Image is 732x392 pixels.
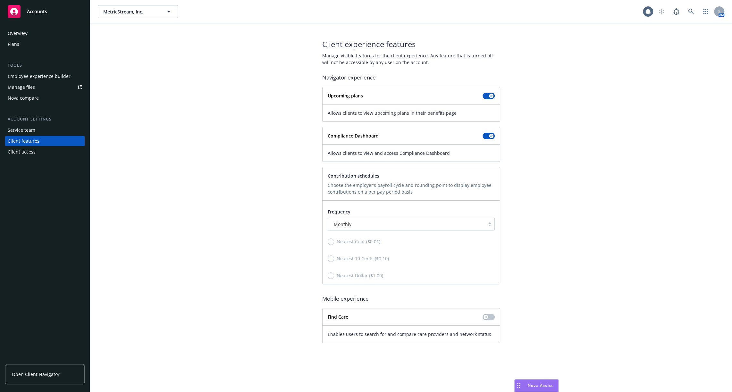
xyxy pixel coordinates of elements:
span: Accounts [27,9,47,14]
button: Nova Assist [514,379,559,392]
input: Nearest Cent ($0.01) [328,238,334,245]
div: Client features [8,136,39,146]
div: Manage files [8,82,35,92]
a: Plans [5,39,85,49]
a: Employee experience builder [5,71,85,81]
div: Plans [8,39,19,49]
span: Mobile experience [322,295,500,303]
a: Search [685,5,697,18]
span: Nearest Cent ($0.01) [337,238,380,245]
p: Frequency [328,208,495,215]
div: Employee experience builder [8,71,71,81]
div: Tools [5,62,85,69]
a: Accounts [5,3,85,21]
div: Drag to move [515,379,523,392]
a: Overview [5,28,85,38]
p: Choose the employer’s payroll cycle and rounding point to display employee contributions on a per... [328,182,495,195]
button: MetricStream, Inc. [98,5,178,18]
strong: Upcoming plans [328,93,363,99]
div: Service team [8,125,35,135]
p: Contribution schedules [328,172,495,179]
strong: Compliance Dashboard [328,133,379,139]
span: MetricStream, Inc. [103,8,159,15]
div: Overview [8,28,28,38]
span: Nearest Dollar ($1.00) [337,272,383,279]
a: Start snowing [655,5,668,18]
span: Allows clients to view and access Compliance Dashboard [328,150,495,156]
div: Nova compare [8,93,39,103]
a: Manage files [5,82,85,92]
span: Monthly [334,221,351,228]
input: Nearest 10 Cents ($0.10) [328,255,334,262]
span: Client experience features [322,39,500,50]
span: Monthly [331,221,482,228]
div: Client access [8,147,36,157]
a: Switch app [699,5,712,18]
span: Allows clients to view upcoming plans in their benefits page [328,110,495,116]
a: Client access [5,147,85,157]
span: Enables users to search for and compare care providers and network status [328,331,495,338]
a: Nova compare [5,93,85,103]
a: Report a Bug [670,5,683,18]
div: Account settings [5,116,85,122]
span: Nearest 10 Cents ($0.10) [337,255,389,262]
a: Client features [5,136,85,146]
span: Nova Assist [528,383,553,388]
input: Nearest Dollar ($1.00) [328,272,334,279]
span: Manage visible features for the client experience. Any feature that is turned off will not be acc... [322,52,500,66]
strong: Find Care [328,314,348,320]
span: Open Client Navigator [12,371,60,378]
a: Service team [5,125,85,135]
span: Navigator experience [322,73,500,82]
